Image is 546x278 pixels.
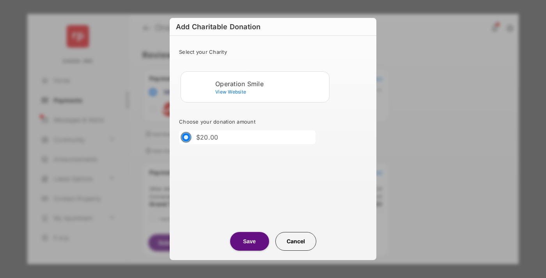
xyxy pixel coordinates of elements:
button: Cancel [275,232,316,251]
button: Save [230,232,269,251]
span: Choose your donation amount [179,119,255,125]
span: View Website [215,89,246,95]
h6: Add Charitable Donation [170,18,376,36]
label: $20.00 [196,133,218,141]
span: Select your Charity [179,49,227,55]
div: Operation Smile [215,80,326,87]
